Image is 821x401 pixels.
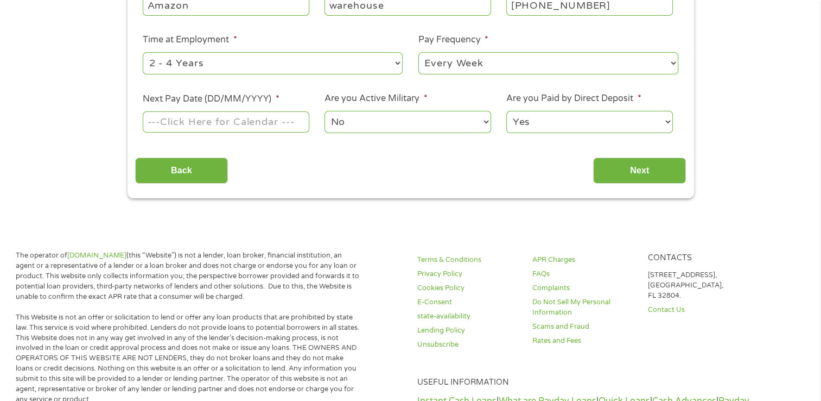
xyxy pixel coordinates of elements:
label: Time at Employment [143,34,237,46]
label: Next Pay Date (DD/MM/YYYY) [143,93,279,105]
label: Are you Active Military [324,93,427,104]
a: FAQs [532,269,634,279]
a: Privacy Policy [417,269,519,279]
p: The operator of (this “Website”) is not a lender, loan broker, financial institution, an agent or... [16,250,362,302]
a: Cookies Policy [417,283,519,293]
p: [STREET_ADDRESS], [GEOGRAPHIC_DATA], FL 32804. [648,270,750,301]
a: Unsubscribe [417,340,519,350]
label: Pay Frequency [418,34,488,46]
input: Next [593,158,686,184]
h4: Contacts [648,253,750,264]
a: Contact Us [648,305,750,315]
input: Back [135,158,228,184]
label: Are you Paid by Direct Deposit [506,93,641,104]
input: ---Click Here for Calendar --- [143,111,309,132]
a: Rates and Fees [532,336,634,346]
a: Scams and Fraud [532,322,634,332]
a: APR Charges [532,255,634,265]
a: Do Not Sell My Personal Information [532,297,634,318]
a: Lending Policy [417,325,519,336]
a: E-Consent [417,297,519,308]
a: [DOMAIN_NAME] [67,251,126,260]
a: Terms & Conditions [417,255,519,265]
h4: Useful Information [417,378,750,388]
a: Complaints [532,283,634,293]
a: state-availability [417,311,519,322]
